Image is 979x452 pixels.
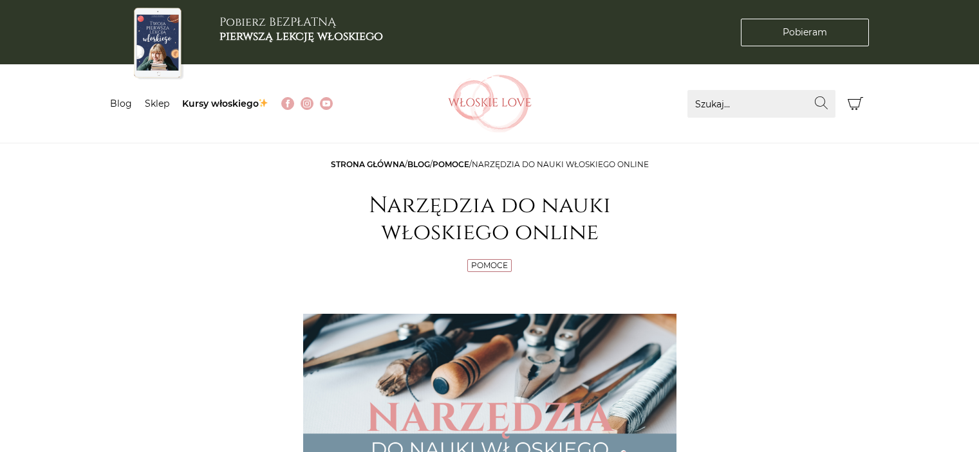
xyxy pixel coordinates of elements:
[448,75,532,132] img: Włoskielove
[783,26,827,39] span: Pobieram
[687,90,835,118] input: Szukaj...
[182,98,269,109] a: Kursy włoskiego
[331,159,649,169] span: / / /
[145,98,169,109] a: Sklep
[842,90,870,118] button: Koszyk
[219,28,383,44] b: pierwszą lekcję włoskiego
[407,159,430,169] a: Blog
[110,98,132,109] a: Blog
[741,19,869,46] a: Pobieram
[331,159,405,169] a: Strona główna
[219,15,383,43] h3: Pobierz BEZPŁATNĄ
[303,192,676,246] h1: Narzędzia do nauki włoskiego online
[259,98,268,107] img: ✨
[472,159,649,169] span: Narzędzia do nauki włoskiego online
[433,159,469,169] a: Pomoce
[471,260,508,270] a: Pomoce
